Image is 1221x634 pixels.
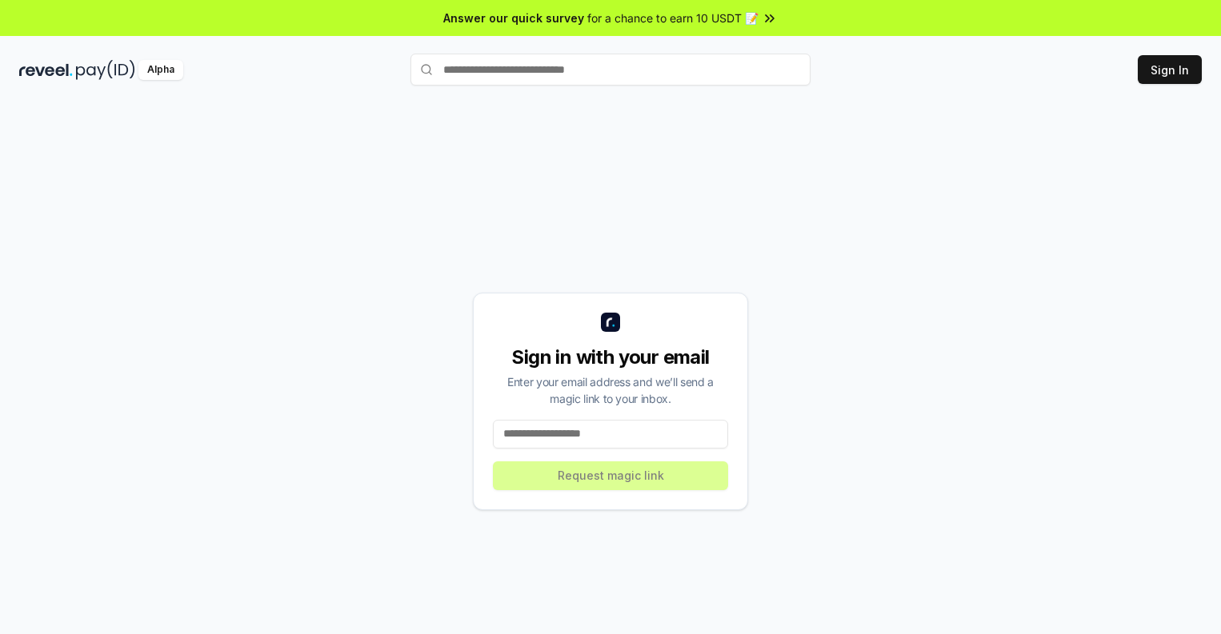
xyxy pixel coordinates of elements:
[19,60,73,80] img: reveel_dark
[587,10,759,26] span: for a chance to earn 10 USDT 📝
[1138,55,1202,84] button: Sign In
[493,373,728,407] div: Enter your email address and we’ll send a magic link to your inbox.
[601,313,620,332] img: logo_small
[138,60,183,80] div: Alpha
[443,10,584,26] span: Answer our quick survey
[76,60,135,80] img: pay_id
[493,345,728,370] div: Sign in with your email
